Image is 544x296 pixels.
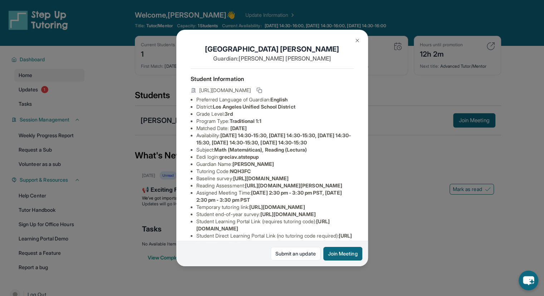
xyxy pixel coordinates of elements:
[196,168,354,175] li: Tutoring Code :
[323,247,362,261] button: Join Meeting
[260,211,315,217] span: [URL][DOMAIN_NAME]
[196,190,342,203] span: [DATE] 2:30 pm - 3:30 pm PST, [DATE] 2:30 pm - 3:30 pm PST
[233,175,289,181] span: [URL][DOMAIN_NAME]
[196,182,354,189] li: Reading Assessment :
[230,125,247,131] span: [DATE]
[354,38,360,43] img: Close Icon
[196,232,354,247] li: Student Direct Learning Portal Link (no tutoring code required) :
[196,218,354,232] li: Student Learning Portal Link (requires tutoring code) :
[199,87,251,94] span: [URL][DOMAIN_NAME]
[219,154,259,160] span: greciav.atstepup
[196,110,354,118] li: Grade Level:
[249,204,305,210] span: [URL][DOMAIN_NAME]
[196,132,354,146] li: Availability:
[270,96,288,102] span: English
[196,146,354,153] li: Subject :
[191,44,354,54] h1: [GEOGRAPHIC_DATA] [PERSON_NAME]
[196,118,354,125] li: Program Type:
[271,247,320,261] a: Submit an update
[196,189,354,204] li: Assigned Meeting Time :
[213,104,295,110] span: Los Angeles Unified School District
[230,168,251,174] span: NQH3FC
[196,125,354,132] li: Matched Date:
[255,86,264,95] button: Copy link
[196,132,351,145] span: [DATE] 14:30-15:30, [DATE] 14:30-15:30, [DATE] 14:30-15:30, [DATE] 14:30-15:30, [DATE] 14:30-15:30
[519,271,538,290] button: chat-button
[245,182,342,188] span: [URL][DOMAIN_NAME][PERSON_NAME]
[191,75,354,83] h4: Student Information
[196,211,354,218] li: Student end-of-year survey :
[232,161,274,167] span: [PERSON_NAME]
[196,161,354,168] li: Guardian Name :
[229,118,261,124] span: Traditional 1:1
[214,147,307,153] span: Math (Matemáticas), Reading (Lectura)
[225,111,232,117] span: 3rd
[196,103,354,110] li: District:
[196,204,354,211] li: Temporary tutoring link :
[196,153,354,161] li: Eedi login :
[196,96,354,103] li: Preferred Language of Guardian:
[191,54,354,63] p: Guardian: [PERSON_NAME] [PERSON_NAME]
[196,175,354,182] li: Baseline survey :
